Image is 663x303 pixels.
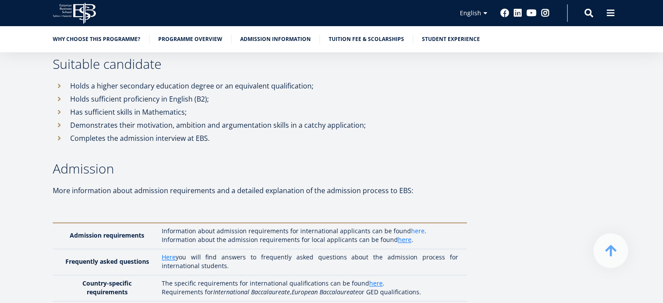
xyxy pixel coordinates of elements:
input: Impactful Entrepreneurship [2,122,8,127]
a: Linkedin [513,9,522,17]
a: Tuition fee & Scolarships [329,35,404,44]
p: Information about admission requirements for international applicants can be found . [162,227,458,235]
td: you will find answers to frequently asked questions about the admission process for international... [157,249,467,275]
strong: Frequently asked questions [65,257,149,266]
li: Holds a higher secondary education degree or an equivalent qualification; [53,79,467,92]
strong: Country-specific requirements [82,279,132,296]
li: Demonstrates their motivation, ambition and argumentation skills in a catchy application; [53,119,467,132]
a: Student experience [422,35,480,44]
h3: Admission [53,162,467,175]
em: International Baccalaureate [213,288,290,296]
a: Instagram [541,9,550,17]
p: The specific requirements for international qualifications can be found . [162,279,458,288]
p: More information about admission requirements and a detailed explanation of the admission process... [53,184,467,197]
span: Impactful Entrepreneurship [10,121,82,129]
h3: Suitable candidate [53,58,467,71]
a: Admission information [240,35,311,44]
p: Information about the admission requirements for local applicants can be found . [162,235,458,244]
input: Entrepreneurship and Business Administration (daytime studies in [GEOGRAPHIC_DATA]) [2,144,8,150]
span: Last name [207,0,234,8]
strong: Admission requirements [70,231,144,239]
li: Holds sufficient proficiency in English (B2); [53,92,467,106]
a: Youtube [527,9,537,17]
a: here [369,279,383,288]
input: International Business Administration [2,133,8,139]
a: here [411,227,425,235]
a: Why choose this programme? [53,35,140,44]
a: here [398,235,411,244]
em: European Baccalaureate [292,288,358,296]
li: Has sufficient skills in Mathematics; [53,106,467,119]
span: Entrepreneurship and Business Administration (session-based studies in [GEOGRAPHIC_DATA]) [10,155,255,163]
a: Programme overview [158,35,222,44]
a: Facebook [500,9,509,17]
p: Requirements for , or GED qualifications. [162,288,458,296]
input: Entrepreneurship and Business Administration (session-based studies in [GEOGRAPHIC_DATA]) [2,156,8,161]
span: International Business Administration [10,133,108,140]
a: Here [162,253,176,262]
span: Entrepreneurship and Business Administration (daytime studies in [GEOGRAPHIC_DATA]) [10,144,240,152]
li: Completes the admission interview at EBS. [53,132,467,145]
